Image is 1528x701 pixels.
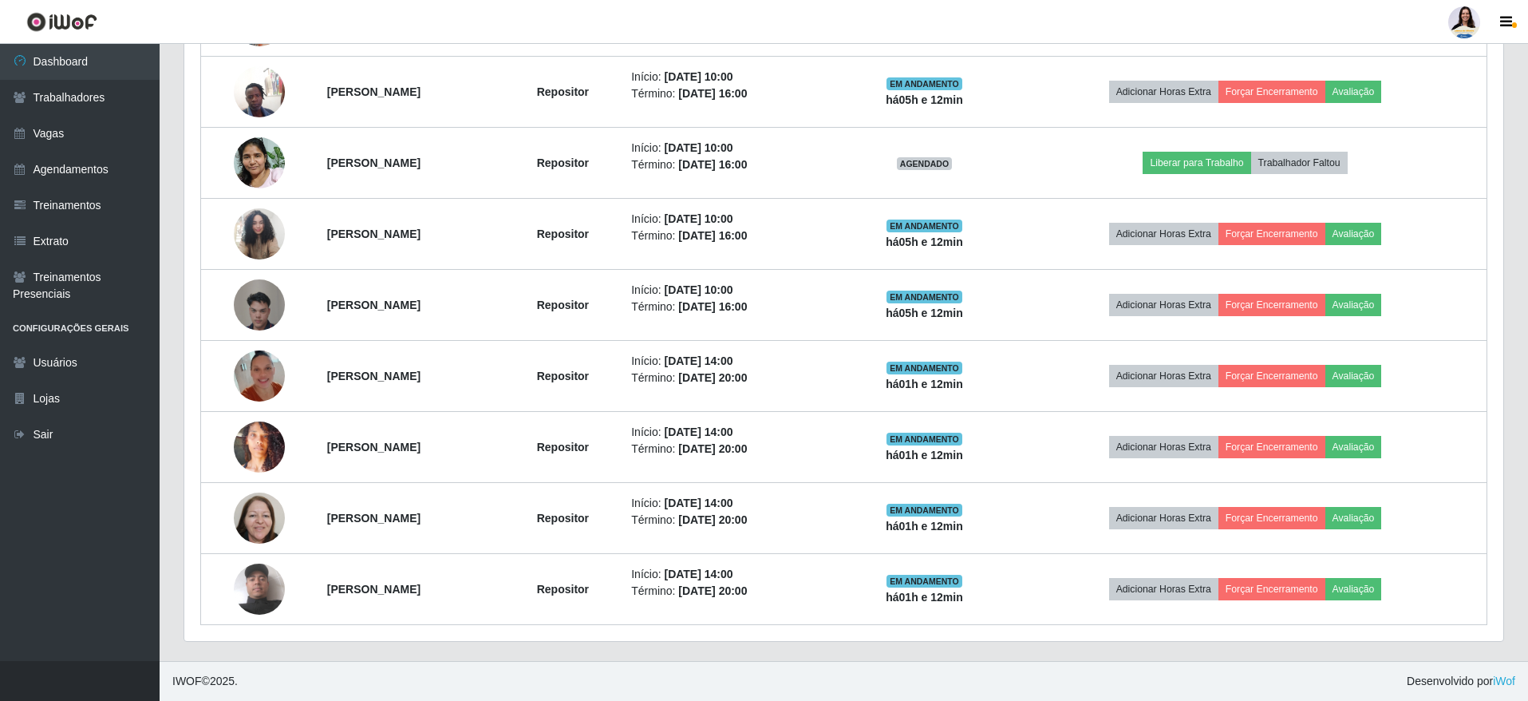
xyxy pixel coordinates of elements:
[678,513,747,526] time: [DATE] 20:00
[886,449,963,461] strong: há 01 h e 12 min
[1325,365,1382,387] button: Avaliação
[886,236,963,248] strong: há 05 h e 12 min
[1325,507,1382,529] button: Avaliação
[886,591,963,604] strong: há 01 h e 12 min
[327,512,420,525] strong: [PERSON_NAME]
[327,85,420,98] strong: [PERSON_NAME]
[1218,436,1325,458] button: Forçar Encerramento
[664,212,732,225] time: [DATE] 10:00
[631,370,835,386] li: Término:
[234,402,285,493] img: 1757179899893.jpeg
[1109,507,1218,529] button: Adicionar Horas Extra
[1218,294,1325,316] button: Forçar Encerramento
[537,583,589,596] strong: Repositor
[664,141,732,154] time: [DATE] 10:00
[1218,507,1325,529] button: Forçar Encerramento
[678,584,747,597] time: [DATE] 20:00
[886,575,962,588] span: EM ANDAMENTO
[1325,294,1382,316] button: Avaliação
[1325,436,1382,458] button: Avaliação
[678,300,747,313] time: [DATE] 16:00
[1218,81,1325,103] button: Forçar Encerramento
[886,433,962,446] span: EM ANDAMENTO
[537,370,589,382] strong: Repositor
[631,156,835,173] li: Término:
[631,512,835,529] li: Término:
[664,354,732,367] time: [DATE] 14:00
[537,156,589,169] strong: Repositor
[886,291,962,303] span: EM ANDAMENTO
[631,85,835,102] li: Término:
[1251,152,1348,174] button: Trabalhador Faltou
[678,158,747,171] time: [DATE] 16:00
[678,371,747,384] time: [DATE] 20:00
[234,200,285,268] img: 1757013088043.jpeg
[1109,365,1218,387] button: Adicionar Horas Extra
[678,442,747,455] time: [DATE] 20:00
[631,566,835,583] li: Início:
[678,87,747,100] time: [DATE] 16:00
[172,673,238,690] span: © 2025 .
[234,259,285,350] img: 1757619939452.jpeg
[1109,223,1218,245] button: Adicionar Horas Extra
[537,228,589,240] strong: Repositor
[1109,436,1218,458] button: Adicionar Horas Extra
[537,512,589,525] strong: Repositor
[234,57,285,125] img: 1756672317215.jpeg
[631,211,835,228] li: Início:
[234,331,285,422] img: 1755553996124.jpeg
[1109,81,1218,103] button: Adicionar Horas Extra
[327,299,420,311] strong: [PERSON_NAME]
[327,370,420,382] strong: [PERSON_NAME]
[327,156,420,169] strong: [PERSON_NAME]
[631,495,835,512] li: Início:
[886,307,963,319] strong: há 05 h e 12 min
[234,473,285,564] img: 1757629806308.jpeg
[886,93,963,106] strong: há 05 h e 12 min
[1325,578,1382,600] button: Avaliação
[537,299,589,311] strong: Repositor
[631,299,835,315] li: Término:
[1218,578,1325,600] button: Forçar Encerramento
[327,441,420,453] strong: [PERSON_NAME]
[631,140,835,156] li: Início:
[664,283,732,296] time: [DATE] 10:00
[1143,152,1250,174] button: Liberar para Trabalho
[664,497,732,509] time: [DATE] 14:00
[1218,223,1325,245] button: Forçar Encerramento
[1325,81,1382,103] button: Avaliação
[1109,294,1218,316] button: Adicionar Horas Extra
[1218,365,1325,387] button: Forçar Encerramento
[886,362,962,374] span: EM ANDAMENTO
[886,504,962,517] span: EM ANDAMENTO
[537,85,589,98] strong: Repositor
[678,229,747,242] time: [DATE] 16:00
[234,544,285,635] img: 1758256740230.jpeg
[897,157,953,170] span: AGENDADO
[886,77,962,90] span: EM ANDAMENTO
[1325,223,1382,245] button: Avaliação
[886,378,963,390] strong: há 01 h e 12 min
[1109,578,1218,600] button: Adicionar Horas Extra
[327,583,420,596] strong: [PERSON_NAME]
[664,70,732,83] time: [DATE] 10:00
[172,675,202,687] span: IWOF
[537,441,589,453] strong: Repositor
[631,353,835,370] li: Início:
[631,282,835,299] li: Início:
[26,12,97,32] img: CoreUI Logo
[886,220,962,232] span: EM ANDAMENTO
[631,69,835,85] li: Início:
[664,426,732,438] time: [DATE] 14:00
[327,228,420,240] strong: [PERSON_NAME]
[631,583,835,600] li: Término:
[1493,675,1515,687] a: iWof
[631,424,835,441] li: Início:
[631,228,835,244] li: Término:
[664,568,732,580] time: [DATE] 14:00
[631,441,835,457] li: Término:
[886,520,963,533] strong: há 01 h e 12 min
[234,129,285,196] img: 1756721929022.jpeg
[1407,673,1515,690] span: Desenvolvido por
